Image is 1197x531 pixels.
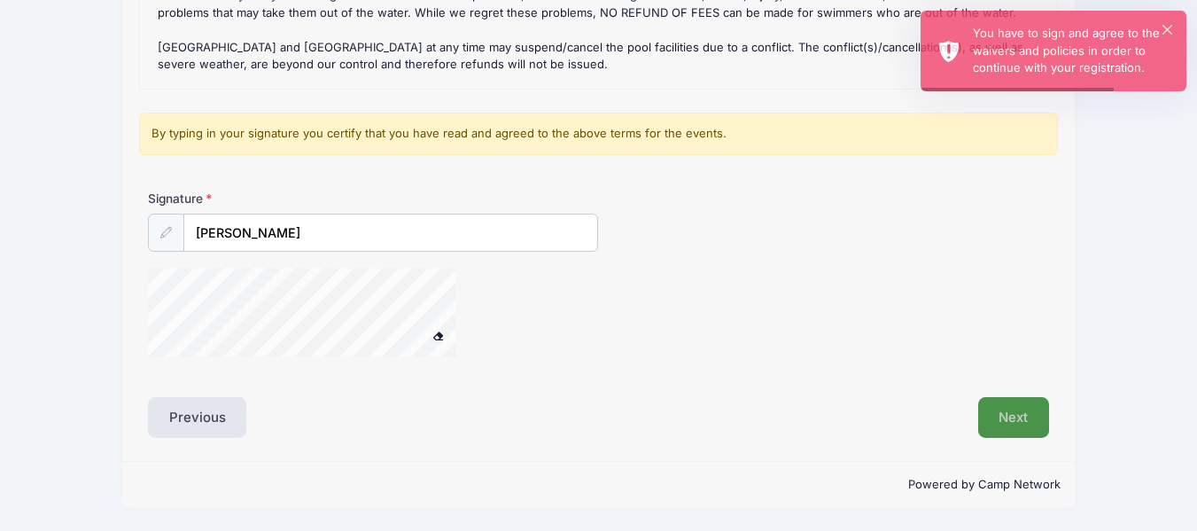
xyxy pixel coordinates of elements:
button: Previous [148,397,247,438]
div: You have to sign and agree to the waivers and policies in order to continue with your registration. [973,25,1172,77]
div: By typing in your signature you certify that you have read and agreed to the above terms for the ... [139,113,1058,155]
button: Next [978,397,1050,438]
input: Enter first and last name [183,214,599,252]
button: × [1162,25,1172,35]
p: Powered by Camp Network [136,476,1061,494]
label: Signature [148,190,373,207]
